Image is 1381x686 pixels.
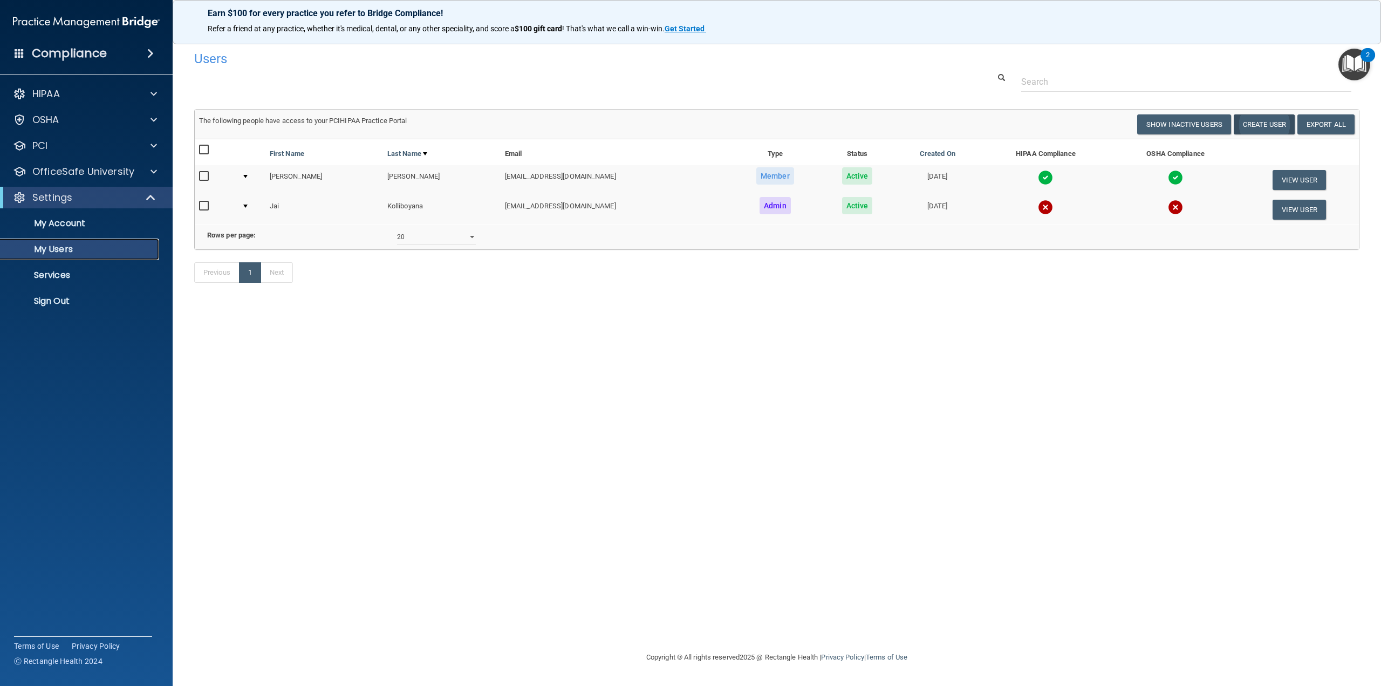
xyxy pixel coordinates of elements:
td: [EMAIL_ADDRESS][DOMAIN_NAME] [501,165,731,195]
img: PMB logo [13,11,160,33]
div: Copyright © All rights reserved 2025 @ Rectangle Health | | [580,640,974,675]
h4: Compliance [32,46,107,61]
p: Services [7,270,154,281]
th: Status [819,139,895,165]
td: Kolliboyana [383,195,501,224]
a: First Name [270,147,304,160]
a: Get Started [665,24,706,33]
td: Jai [265,195,383,224]
span: Ⓒ Rectangle Health 2024 [14,656,102,667]
a: Privacy Policy [72,641,120,651]
span: Active [842,197,873,214]
p: HIPAA [32,87,60,100]
p: Sign Out [7,296,154,307]
a: Privacy Policy [821,653,864,661]
button: Show Inactive Users [1137,114,1231,134]
a: Created On [920,147,955,160]
td: [PERSON_NAME] [383,165,501,195]
th: Type [731,139,820,165]
button: View User [1273,200,1326,220]
button: Open Resource Center, 2 new notifications [1338,49,1370,80]
p: OfficeSafe University [32,165,134,178]
a: PCI [13,139,157,152]
img: tick.e7d51cea.svg [1168,170,1183,185]
td: [DATE] [895,195,980,224]
th: OSHA Compliance [1111,139,1240,165]
a: Next [261,262,293,283]
span: ! That's what we call a win-win. [562,24,665,33]
a: Terms of Use [866,653,907,661]
span: Admin [760,197,791,214]
h4: Users [194,52,867,66]
a: OfficeSafe University [13,165,157,178]
button: Create User [1234,114,1295,134]
a: Last Name [387,147,427,160]
p: My Users [7,244,154,255]
img: tick.e7d51cea.svg [1038,170,1053,185]
p: Earn $100 for every practice you refer to Bridge Compliance! [208,8,1346,18]
a: Settings [13,191,156,204]
a: Previous [194,262,240,283]
b: Rows per page: [207,231,256,239]
a: HIPAA [13,87,157,100]
img: cross.ca9f0e7f.svg [1168,200,1183,215]
td: [EMAIL_ADDRESS][DOMAIN_NAME] [501,195,731,224]
a: 1 [239,262,261,283]
input: Search [1021,72,1351,92]
p: OSHA [32,113,59,126]
p: Settings [32,191,72,204]
span: Member [756,167,794,185]
span: Active [842,167,873,185]
p: PCI [32,139,47,152]
span: The following people have access to your PCIHIPAA Practice Portal [199,117,407,125]
td: [PERSON_NAME] [265,165,383,195]
strong: Get Started [665,24,705,33]
span: Refer a friend at any practice, whether it's medical, dental, or any other speciality, and score a [208,24,515,33]
button: View User [1273,170,1326,190]
th: Email [501,139,731,165]
a: OSHA [13,113,157,126]
img: cross.ca9f0e7f.svg [1038,200,1053,215]
a: Terms of Use [14,641,59,651]
div: 2 [1366,55,1370,69]
strong: $100 gift card [515,24,562,33]
th: HIPAA Compliance [980,139,1112,165]
a: Export All [1297,114,1355,134]
p: My Account [7,218,154,229]
td: [DATE] [895,165,980,195]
